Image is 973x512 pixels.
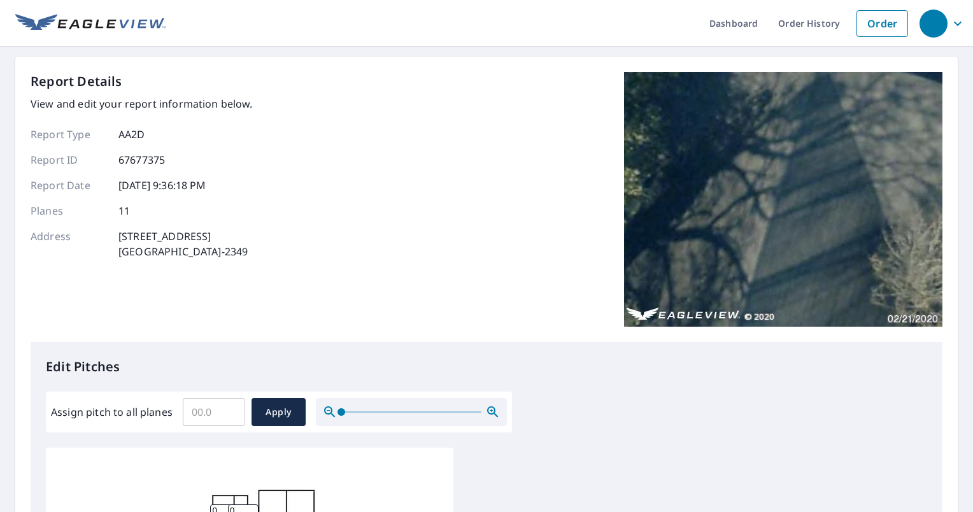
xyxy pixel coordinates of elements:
[31,152,107,167] p: Report ID
[262,404,295,420] span: Apply
[118,178,206,193] p: [DATE] 9:36:18 PM
[31,178,107,193] p: Report Date
[856,10,908,37] a: Order
[118,127,145,142] p: AA2D
[252,398,306,426] button: Apply
[624,72,942,327] img: Top image
[31,127,107,142] p: Report Type
[118,203,130,218] p: 11
[51,404,173,420] label: Assign pitch to all planes
[183,394,245,430] input: 00.0
[15,14,166,33] img: EV Logo
[118,152,165,167] p: 67677375
[31,203,107,218] p: Planes
[31,229,107,259] p: Address
[46,357,927,376] p: Edit Pitches
[118,229,248,259] p: [STREET_ADDRESS] [GEOGRAPHIC_DATA]-2349
[31,96,253,111] p: View and edit your report information below.
[31,72,122,91] p: Report Details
